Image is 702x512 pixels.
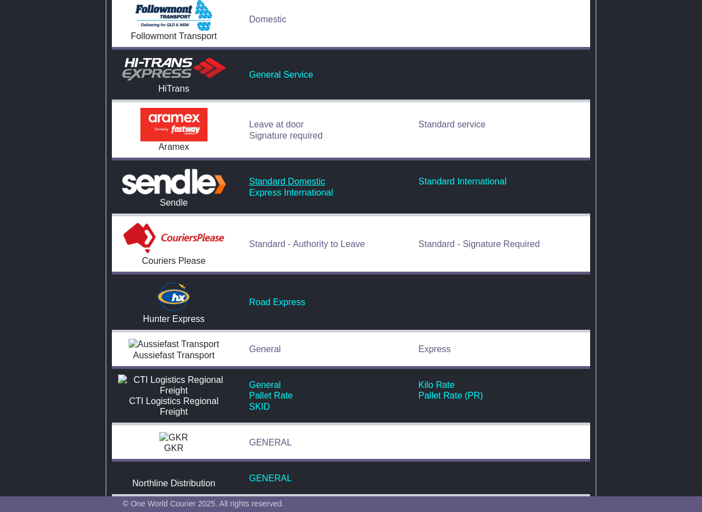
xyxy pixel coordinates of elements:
[117,31,230,41] div: Followmont Transport
[249,131,323,140] a: Signature required
[117,478,230,489] div: Northline Distribution
[249,344,281,354] a: General
[129,339,219,349] img: Aussiefast Transport
[117,141,230,152] div: Aramex
[117,314,230,324] div: Hunter Express
[118,55,230,83] img: HiTrans
[117,443,230,453] div: GKR
[418,120,486,129] a: Standard service
[249,70,313,79] a: General Service
[117,83,230,94] div: HiTrans
[418,239,540,249] a: Standard - Signature Required
[117,396,230,417] div: CTI Logistics Regional Freight
[249,120,304,129] a: Leave at door
[118,166,230,197] img: Sendle
[155,280,192,314] img: Hunter Express
[249,15,286,24] a: Domestic
[418,344,451,354] a: Express
[159,432,188,443] img: GKR
[418,391,483,400] a: Pallet Rate (PR)
[249,473,291,483] a: GENERAL
[117,197,230,208] div: Sendle
[249,402,270,411] a: SKID
[249,380,281,390] a: General
[418,177,506,186] a: Standard International
[249,239,365,249] a: Standard - Authority to Leave
[140,108,208,141] img: Aramex
[117,255,230,266] div: Couriers Please
[117,350,230,361] div: Aussiefast Transport
[249,297,305,307] a: Road Express
[123,499,284,508] span: © One World Courier 2025. All rights reserved.
[249,438,291,447] a: GENERAL
[418,380,455,390] a: Kilo Rate
[249,391,293,400] a: Pallet Rate
[249,177,325,186] a: Standard Domestic
[249,188,333,197] a: Express International
[121,222,227,255] img: Couriers Please
[118,374,230,396] img: CTI Logistics Regional Freight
